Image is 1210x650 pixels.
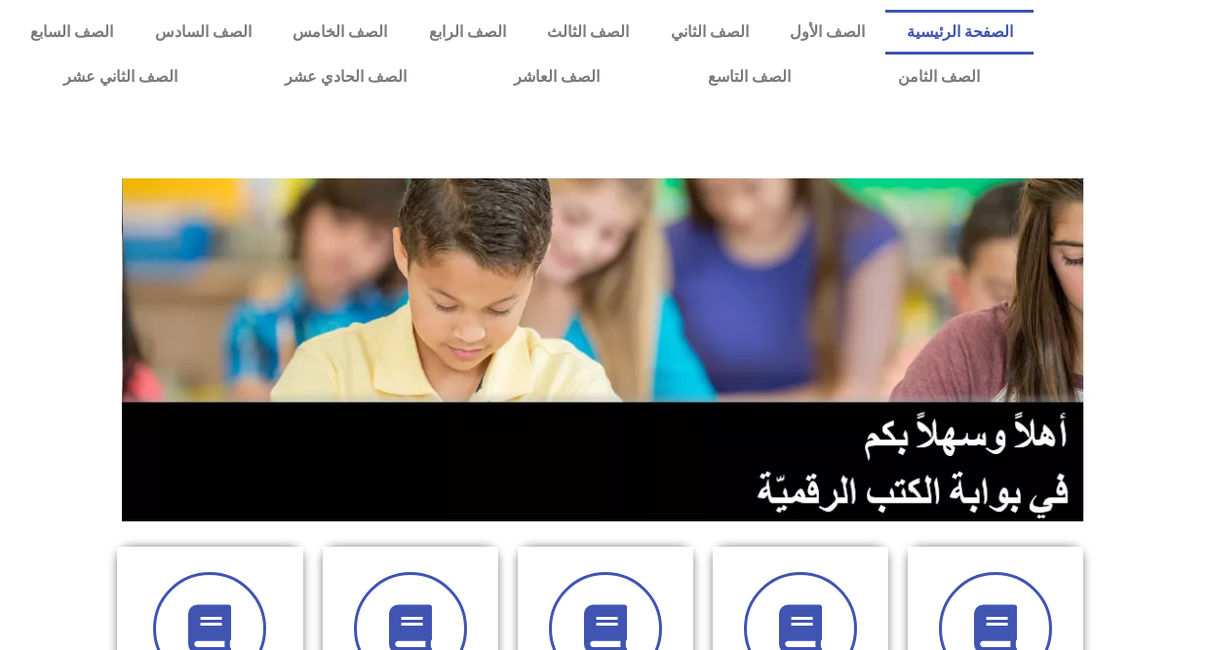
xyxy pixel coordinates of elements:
a: الصف العاشر [460,55,653,99]
a: الصف التاسع [653,55,843,99]
a: الصف السابع [10,10,134,55]
a: الصفحة الرئيسية [885,10,1033,55]
a: الصف الثالث [527,10,649,55]
a: الصف الحادي عشر [231,55,460,99]
a: الصف الثاني [649,10,768,55]
a: الصف الخامس [272,10,408,55]
a: الصف الثامن [844,55,1034,99]
a: الصف الرابع [408,10,526,55]
a: الصف الأول [769,10,885,55]
a: الصف السادس [134,10,271,55]
a: الصف الثاني عشر [10,55,231,99]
